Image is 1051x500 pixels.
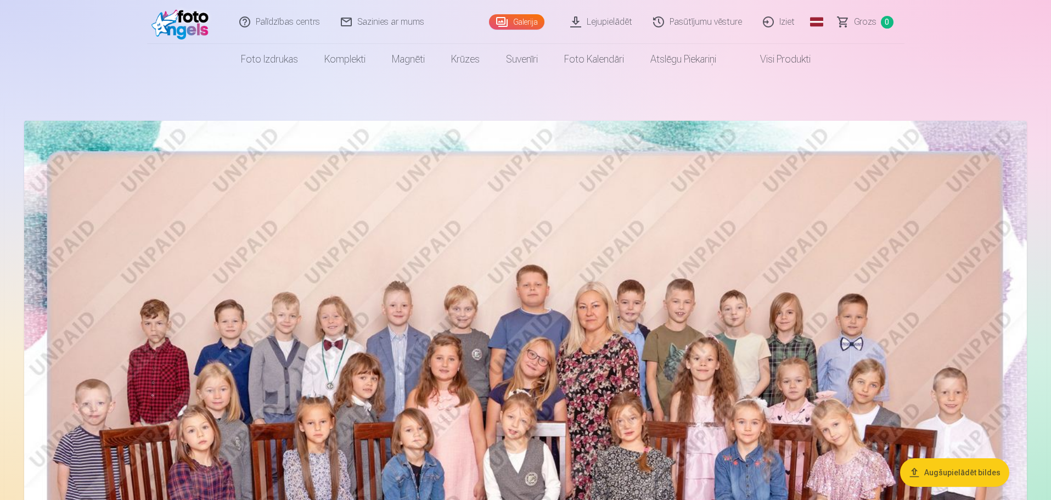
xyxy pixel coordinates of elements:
a: Komplekti [311,44,379,75]
img: /fa1 [151,4,215,40]
a: Magnēti [379,44,438,75]
a: Foto kalendāri [551,44,637,75]
a: Foto izdrukas [228,44,311,75]
button: Augšupielādēt bildes [900,458,1009,487]
a: Atslēgu piekariņi [637,44,729,75]
a: Suvenīri [493,44,551,75]
span: 0 [881,16,893,29]
a: Visi produkti [729,44,824,75]
a: Galerija [489,14,544,30]
a: Krūzes [438,44,493,75]
span: Grozs [854,15,876,29]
